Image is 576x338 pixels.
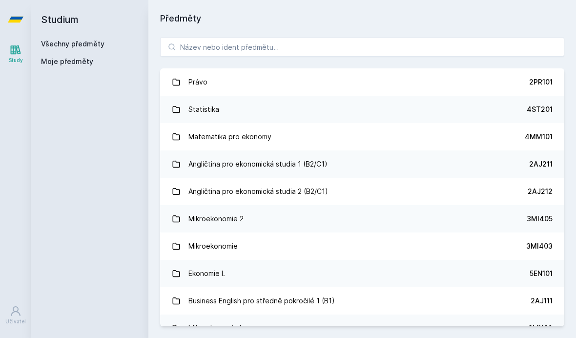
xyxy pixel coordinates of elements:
[41,40,104,48] a: Všechny předměty
[529,159,553,169] div: 2AJ211
[528,323,553,333] div: 3MI102
[160,96,564,123] a: Statistika 4ST201
[526,241,553,251] div: 3MI403
[41,57,93,66] span: Moje předměty
[188,291,335,311] div: Business English pro středně pokročilé 1 (B1)
[527,105,553,114] div: 4ST201
[160,37,564,57] input: Název nebo ident předmětu…
[188,209,244,229] div: Mikroekonomie 2
[188,264,225,283] div: Ekonomie I.
[160,68,564,96] a: Právo 2PR101
[160,123,564,150] a: Matematika pro ekonomy 4MM101
[188,127,271,147] div: Matematika pro ekonomy
[160,12,564,25] h1: Předměty
[188,100,219,119] div: Statistika
[2,300,29,330] a: Uživatel
[188,154,328,174] div: Angličtina pro ekonomická studia 1 (B2/C1)
[529,77,553,87] div: 2PR101
[9,57,23,64] div: Study
[525,132,553,142] div: 4MM101
[188,236,238,256] div: Mikroekonomie
[160,205,564,232] a: Mikroekonomie 2 3MI405
[530,269,553,278] div: 5EN101
[531,296,553,306] div: 2AJ111
[188,318,241,338] div: Mikroekonomie I
[527,214,553,224] div: 3MI405
[2,39,29,69] a: Study
[160,287,564,315] a: Business English pro středně pokročilé 1 (B1) 2AJ111
[5,318,26,325] div: Uživatel
[528,187,553,196] div: 2AJ212
[160,178,564,205] a: Angličtina pro ekonomická studia 2 (B2/C1) 2AJ212
[160,150,564,178] a: Angličtina pro ekonomická studia 1 (B2/C1) 2AJ211
[160,260,564,287] a: Ekonomie I. 5EN101
[188,182,328,201] div: Angličtina pro ekonomická studia 2 (B2/C1)
[188,72,207,92] div: Právo
[160,232,564,260] a: Mikroekonomie 3MI403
